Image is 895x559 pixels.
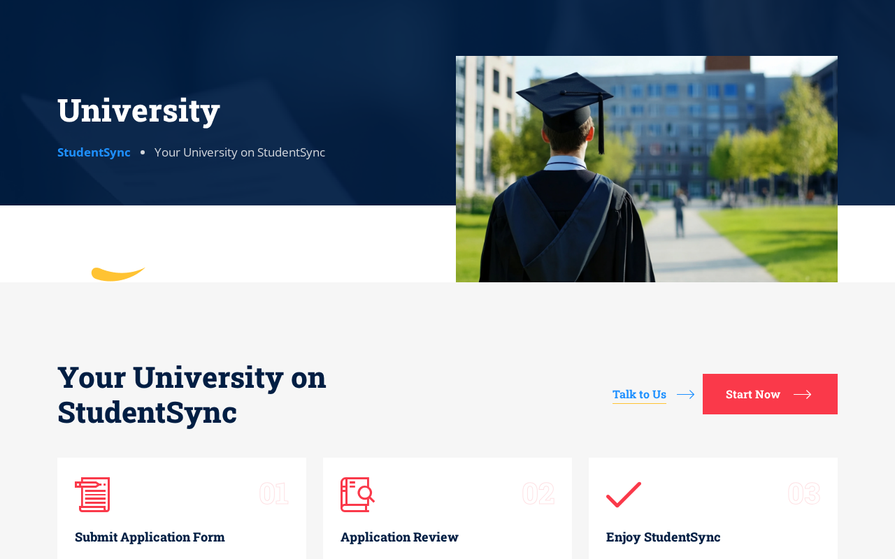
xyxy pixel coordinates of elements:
h1: 02 [522,475,554,510]
h3: Submit Application Form [75,530,289,545]
a: Start Now [703,374,838,414]
h1: 03 [787,475,820,510]
img: pages-image [456,56,838,282]
li: Your University on StudentSync [155,143,325,162]
h1: 01 [259,475,289,510]
a: Talk to Us [613,384,666,404]
h2: University [57,91,439,129]
h3: Application Review [341,530,554,545]
h3: Enjoy StudentSync [606,530,820,545]
h2: Your University on StudentSync [57,359,439,430]
img: shape [91,267,145,282]
a: StudentSync [57,144,131,160]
